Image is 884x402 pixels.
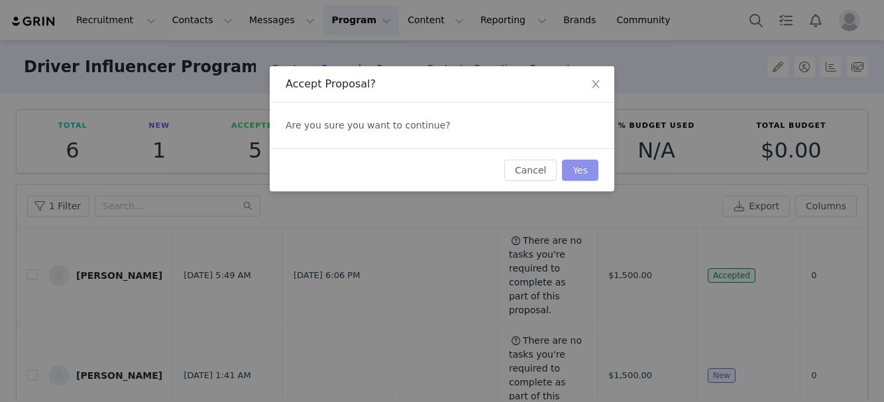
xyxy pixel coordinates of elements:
[562,160,598,181] button: Yes
[590,79,601,89] i: icon: close
[270,103,614,148] div: Are you sure you want to continue?
[577,66,614,103] button: Close
[504,160,557,181] button: Cancel
[286,77,598,91] div: Accept Proposal?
